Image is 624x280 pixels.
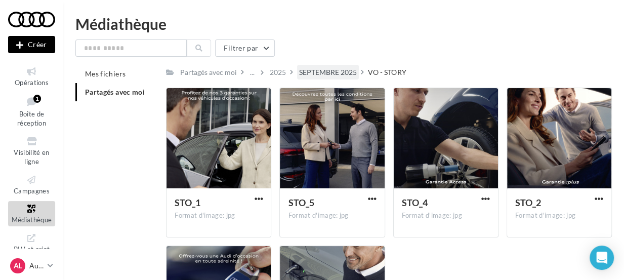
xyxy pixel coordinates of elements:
a: Médiathèque [8,201,55,226]
div: Partagés avec moi [180,67,237,77]
div: Nouvelle campagne [8,36,55,53]
div: 1 [33,95,41,103]
a: AL Audi LAON [8,256,55,275]
div: Open Intercom Messenger [590,246,614,270]
a: Campagnes [8,172,55,197]
div: Format d'image: jpg [402,211,490,220]
span: AL [14,261,22,271]
span: PLV et print personnalisable [13,243,51,272]
p: Audi LAON [29,261,44,271]
span: Médiathèque [12,216,52,224]
button: Filtrer par [215,39,275,57]
span: Boîte de réception [17,110,46,128]
span: Mes fichiers [85,69,126,78]
div: SEPTEMBRE 2025 [299,67,357,77]
div: Format d'image: jpg [175,211,263,220]
div: VO - STORY [368,67,406,77]
div: ... [248,65,257,79]
a: Opérations [8,64,55,89]
span: STO_2 [515,197,541,208]
span: Opérations [15,78,49,87]
span: STO_4 [402,197,428,208]
a: Boîte de réception1 [8,93,55,130]
span: STO_5 [288,197,314,208]
span: Partagés avec moi [85,88,145,96]
div: Format d'image: jpg [515,211,603,220]
a: PLV et print personnalisable [8,230,55,274]
div: Médiathèque [75,16,612,31]
a: Visibilité en ligne [8,134,55,168]
span: Visibilité en ligne [14,148,49,166]
div: 2025 [270,67,286,77]
span: STO_1 [175,197,200,208]
span: Campagnes [14,187,50,195]
button: Créer [8,36,55,53]
div: Format d'image: jpg [288,211,376,220]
